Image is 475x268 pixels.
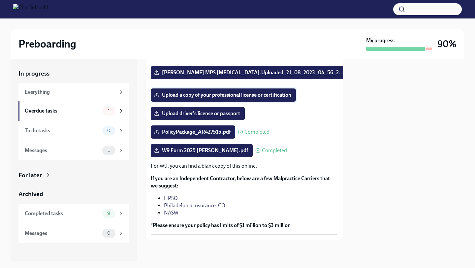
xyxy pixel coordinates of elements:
strong: Please ensure your policy has limits of $1 million to $3 million [153,222,291,228]
div: Overdue tasks [25,107,100,115]
a: To do tasks0 [18,121,129,141]
div: For later [18,171,42,180]
a: In progress [18,69,129,78]
span: Upload a copy of your professional license or certification [155,92,291,98]
a: Messages0 [18,223,129,243]
a: Philadelphia Insurance. CO [164,202,225,209]
label: W9 Form 2025 [PERSON_NAME].pdf [151,144,253,157]
label: PolicyPackage_AR427515.pdf [151,125,235,139]
strong: If you are an Independent Contractor, below are a few Malpractice Carriers that we suggest: [151,175,330,189]
h2: Preboarding [18,37,76,50]
span: PolicyPackage_AR427515.pdf [155,129,231,135]
div: To do tasks [25,127,100,134]
span: 9 [103,211,114,216]
span: 1 [104,148,114,153]
p: For W9, you can find a blank copy of this online. [151,162,337,170]
a: Everything [18,83,129,101]
label: Upload a copy of your professional license or certification [151,88,296,102]
span: Completed [244,129,269,135]
span: W9 Form 2025 [PERSON_NAME].pdf [155,147,248,154]
span: 1 [104,108,114,113]
a: Archived [18,190,129,198]
span: Upload driver's license or passport [155,110,240,117]
label: [PERSON_NAME] MPS [MEDICAL_DATA].Uploaded_21_08_2023_04_56_2... [151,66,348,79]
div: Messages [25,230,100,237]
div: Messages [25,147,100,154]
div: Completed tasks [25,210,100,217]
span: [PERSON_NAME] MPS [MEDICAL_DATA].Uploaded_21_08_2023_04_56_2... [155,69,344,76]
span: 0 [103,231,114,236]
a: Messages1 [18,141,129,160]
a: HPSO [164,195,178,201]
a: Overdue tasks1 [18,101,129,121]
strong: My progress [366,37,395,44]
span: Completed [262,148,287,153]
a: For later [18,171,129,180]
a: Completed tasks9 [18,204,129,223]
h3: 90% [437,38,457,50]
img: CharlieHealth [13,4,50,15]
span: 0 [103,128,114,133]
label: Upload driver's license or passport [151,107,245,120]
div: Everything [25,88,115,96]
a: NASW [164,210,178,216]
